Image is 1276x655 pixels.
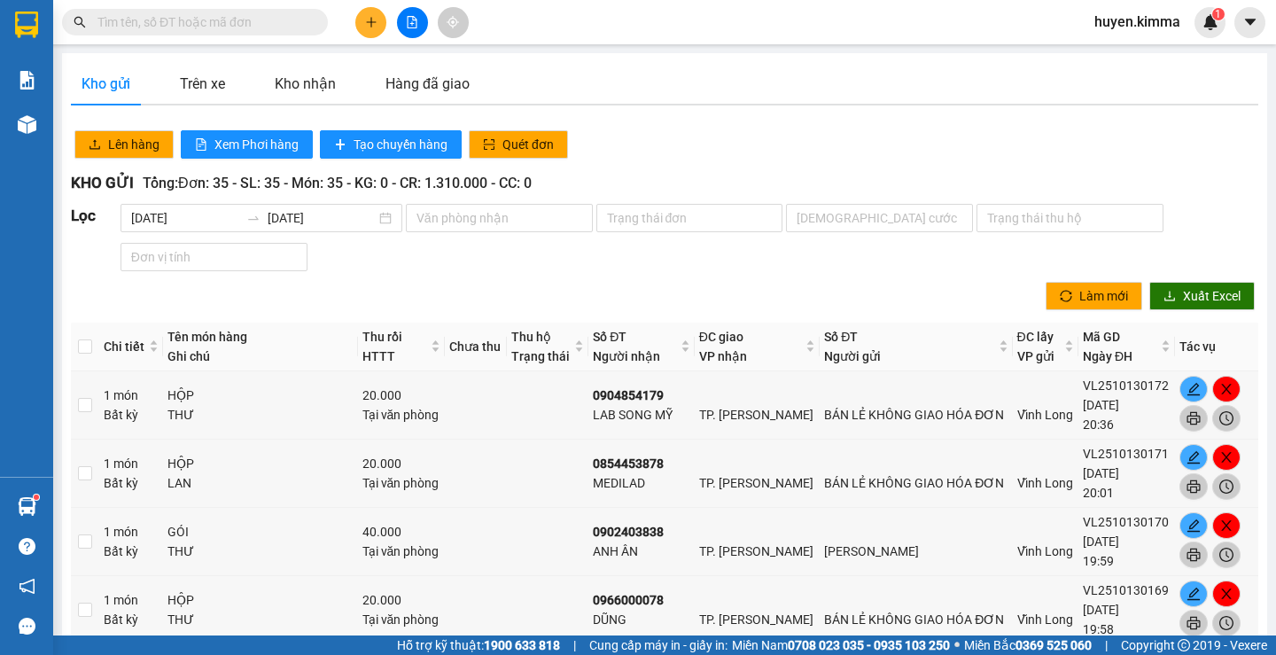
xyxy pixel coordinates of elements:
span: [PERSON_NAME] [824,544,919,558]
div: Kho nhận [275,73,336,95]
strong: 1900 633 818 [484,638,560,652]
span: Thu rồi [362,330,402,344]
span: clock-circle [1213,616,1240,630]
span: HỘP [167,388,194,402]
span: TP. [PERSON_NAME] [699,544,813,558]
span: file-text [195,138,207,152]
span: Người nhận [593,349,660,363]
span: BÁN LẺ KHÔNG GIAO HÓA ĐƠN [824,408,1004,422]
span: Tổng: Đơn: 35 - SL: 35 - Món: 35 - KG: 0 - CR: 1.310.000 - CC: 0 [143,175,532,191]
span: Miền Nam [732,636,950,655]
b: 0854453878 [593,456,664,471]
span: ⚪️ [954,642,960,649]
span: clock-circle [1213,411,1240,425]
div: Tên món hàng Ghi chú [167,327,353,366]
span: caret-down [1242,14,1258,30]
span: close [1213,519,1240,533]
button: printer [1179,542,1208,568]
div: Trên xe [180,73,225,95]
span: 19:59 [1083,554,1114,568]
span: Tại văn phòng [362,612,440,627]
span: Vĩnh Long [1017,612,1073,627]
button: clock-circle [1212,405,1241,432]
span: message [19,618,35,635]
button: downloadXuất Excel [1149,282,1255,310]
span: download [1163,290,1176,304]
span: MEDILAD [593,476,645,490]
span: Mã GD [1083,330,1120,344]
span: | [573,636,576,655]
span: Thu hộ [511,330,551,344]
span: [DATE] [1083,466,1119,480]
span: copyright [1178,639,1190,651]
span: question-circle [19,538,35,555]
span: Người gửi [824,349,881,363]
span: file-add [406,16,418,28]
button: printer [1179,473,1208,500]
button: clock-circle [1212,610,1241,636]
span: [DATE] [1083,603,1119,617]
span: printer [1180,411,1207,425]
span: plus [365,16,377,28]
div: 1 món [104,386,159,425]
span: search [74,16,86,28]
span: Bất kỳ [104,476,138,490]
strong: 0708 023 035 - 0935 103 250 [788,638,950,652]
span: close [1213,382,1240,396]
button: close [1212,444,1241,471]
sup: 1 [34,495,39,500]
span: DŨNG [593,612,626,627]
button: printer [1179,610,1208,636]
span: 20:36 [1083,417,1114,432]
img: warehouse-icon [18,497,36,516]
span: 40.000 [362,525,401,539]
span: Hỗ trợ kỹ thuật: [397,636,560,655]
span: Ngày ĐH [1083,349,1132,363]
span: Xem Phơi hàng [214,135,299,154]
div: Chưa thu [449,337,502,356]
span: Bất kỳ [104,408,138,422]
div: VL2510130171 [1083,444,1171,464]
button: plus [355,7,386,38]
button: uploadLên hàng [74,130,174,159]
span: THƯ [167,408,194,422]
input: Tìm tên, số ĐT hoặc mã đơn [97,12,307,32]
span: Xuất Excel [1183,286,1241,306]
span: close [1213,587,1240,601]
img: icon-new-feature [1202,14,1218,30]
span: [DATE] [1083,534,1119,549]
span: Bất kỳ [104,612,138,627]
span: edit [1180,382,1207,396]
button: close [1212,581,1241,607]
button: scanQuét đơn [469,130,568,159]
span: edit [1180,519,1207,533]
div: 1 món [104,522,159,561]
span: Tại văn phòng [362,544,440,558]
span: Cung cấp máy in - giấy in: [589,636,727,655]
span: Lọc [71,207,96,224]
img: solution-icon [18,71,36,90]
button: file-textXem Phơi hàng [181,130,313,159]
span: THƯ [167,612,194,627]
span: TP. [PERSON_NAME] [699,612,813,627]
input: Ngày kết thúc [268,208,376,228]
span: edit [1180,587,1207,601]
span: 20.000 [362,388,401,402]
button: clock-circle [1212,473,1241,500]
img: warehouse-icon [18,115,36,134]
span: VP gửi [1017,349,1054,363]
span: ANH ÂN [593,544,638,558]
span: LAB SONG MỸ [593,408,673,422]
button: aim [438,7,469,38]
span: TP. [PERSON_NAME] [699,476,813,490]
b: 0966000078 [593,593,664,607]
span: Làm mới [1079,286,1128,306]
th: Tác vụ [1175,323,1258,371]
strong: 0369 525 060 [1015,638,1092,652]
span: Tạo chuyến hàng [354,135,447,154]
span: ĐC giao [699,330,743,344]
button: clock-circle [1212,542,1241,568]
button: close [1212,512,1241,539]
div: Hàng đã giao [385,73,470,95]
span: BÁN LẺ KHÔNG GIAO HÓA ĐƠN [824,612,1004,627]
